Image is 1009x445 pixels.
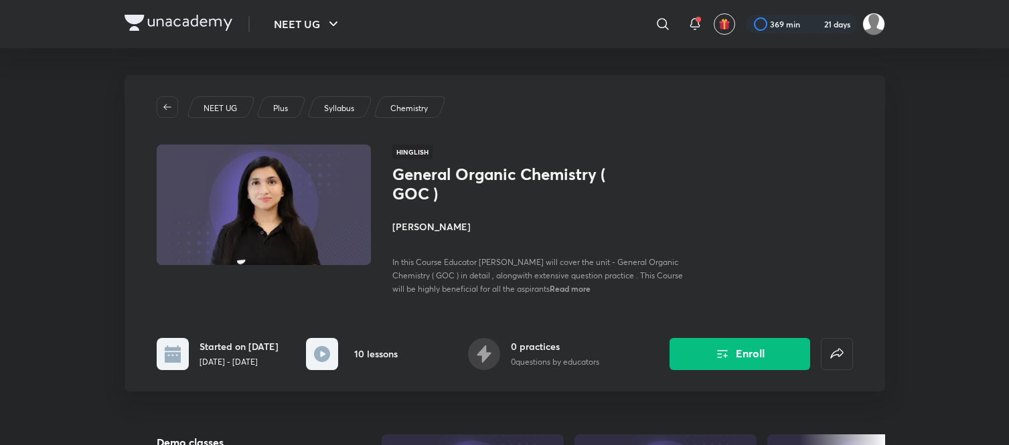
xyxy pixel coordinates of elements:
a: NEET UG [201,102,239,114]
span: Read more [550,283,591,294]
img: Company Logo [125,15,232,31]
p: Chemistry [390,102,428,114]
h1: General Organic Chemistry ( GOC ) [392,165,611,203]
button: Enroll [670,338,810,370]
a: Syllabus [321,102,356,114]
button: false [821,338,853,370]
button: NEET UG [266,11,350,37]
a: Company Logo [125,15,232,34]
p: Syllabus [324,102,354,114]
img: avatar [718,18,730,30]
img: Amisha Rani [862,13,885,35]
a: Chemistry [388,102,430,114]
p: NEET UG [204,102,237,114]
h6: 0 practices [511,339,599,353]
p: 0 questions by educators [511,356,599,368]
p: Plus [273,102,288,114]
h4: [PERSON_NAME] [392,219,692,234]
span: In this Course Educator [PERSON_NAME] will cover the unit - General Organic Chemistry ( GOC ) in ... [392,257,683,294]
span: Hinglish [392,145,433,159]
a: Plus [270,102,290,114]
button: avatar [714,13,735,35]
p: [DATE] - [DATE] [200,356,279,368]
h6: Started on [DATE] [200,339,279,353]
img: Thumbnail [154,143,372,266]
h6: 10 lessons [354,347,398,361]
img: streak [808,17,822,31]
